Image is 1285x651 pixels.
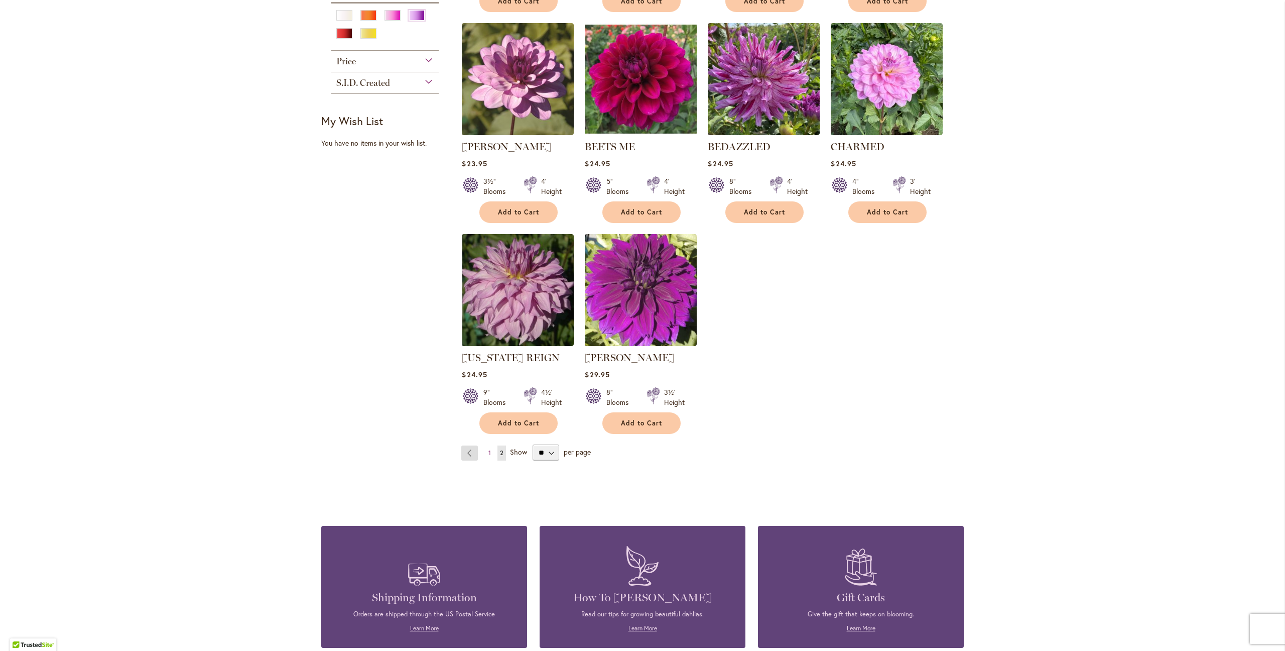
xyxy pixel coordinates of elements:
img: Thomas Edison [585,234,697,346]
div: 8" Blooms [729,176,757,196]
div: You have no items in your wish list. [321,138,455,148]
img: LAUREN MICHELE [462,23,574,135]
iframe: Launch Accessibility Center [8,615,36,643]
span: Add to Cart [621,419,662,427]
button: Add to Cart [725,201,804,223]
span: Add to Cart [498,419,539,427]
span: $24.95 [462,370,487,379]
span: Add to Cart [867,208,908,216]
a: Learn More [628,624,657,632]
a: BEDAZZLED [708,141,770,153]
a: BEETS ME [585,141,635,153]
div: 3' Height [910,176,931,196]
a: Bedazzled [708,128,820,137]
img: CHARMED [831,23,943,135]
span: Add to Cart [744,208,785,216]
a: CHARMED [831,128,943,137]
span: Add to Cart [621,208,662,216]
h4: Shipping Information [336,591,512,605]
span: $24.95 [708,159,733,168]
p: Orders are shipped through the US Postal Service [336,610,512,619]
div: 4' Height [664,176,685,196]
span: Add to Cart [498,208,539,216]
span: Show [510,447,527,457]
img: Bedazzled [708,23,820,135]
div: 4½' Height [541,387,562,407]
span: S.I.D. Created [336,77,390,88]
div: 5" Blooms [606,176,634,196]
div: 3½" Blooms [483,176,511,196]
span: $24.95 [831,159,856,168]
p: Read our tips for growing beautiful dahlias. [555,610,730,619]
span: per page [564,447,591,457]
a: CHARMED [831,141,884,153]
div: 9" Blooms [483,387,511,407]
button: Add to Cart [602,412,681,434]
div: 4" Blooms [852,176,880,196]
a: Thomas Edison [585,339,697,348]
a: Learn More [410,624,439,632]
h4: How To [PERSON_NAME] [555,591,730,605]
span: Price [336,56,356,67]
button: Add to Cart [479,412,558,434]
img: BEETS ME [585,23,697,135]
a: OREGON REIGN [462,339,574,348]
div: 8" Blooms [606,387,634,407]
strong: My Wish List [321,114,383,128]
a: 1 [486,446,493,461]
button: Add to Cart [479,201,558,223]
h4: Gift Cards [773,591,949,605]
span: 2 [500,449,503,457]
span: $24.95 [585,159,610,168]
div: 4' Height [541,176,562,196]
a: [PERSON_NAME] [585,352,674,364]
button: Add to Cart [602,201,681,223]
a: Learn More [847,624,875,632]
span: 1 [488,449,491,457]
a: [PERSON_NAME] [462,141,551,153]
img: OREGON REIGN [462,234,574,346]
div: 3½' Height [664,387,685,407]
span: $29.95 [585,370,609,379]
p: Give the gift that keeps on blooming. [773,610,949,619]
a: LAUREN MICHELE [462,128,574,137]
a: BEETS ME [585,128,697,137]
span: $23.95 [462,159,487,168]
a: [US_STATE] REIGN [462,352,560,364]
div: 4' Height [787,176,808,196]
button: Add to Cart [848,201,927,223]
